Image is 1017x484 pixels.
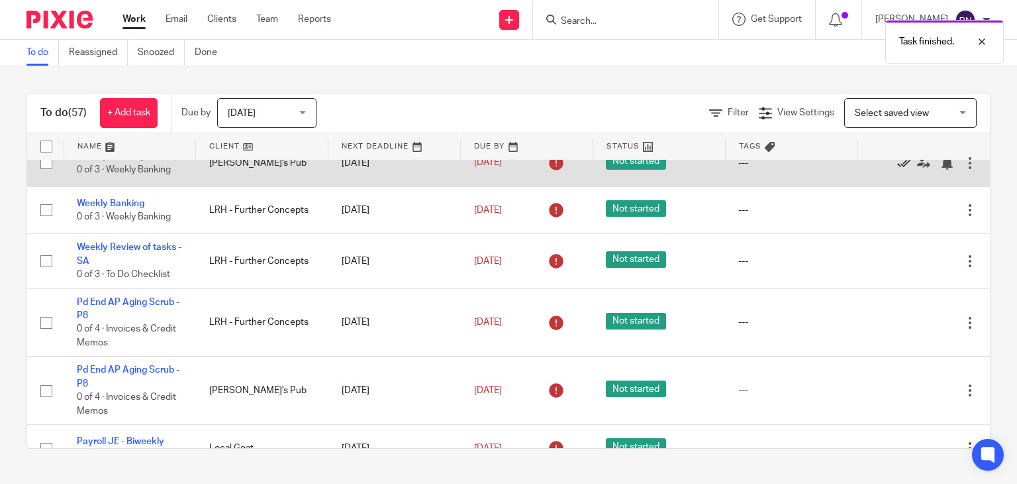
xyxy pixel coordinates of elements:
[298,13,331,26] a: Reports
[256,13,278,26] a: Team
[228,109,256,118] span: [DATE]
[897,156,917,170] a: Mark as done
[738,156,844,170] div: ---
[738,316,844,329] div: ---
[738,204,844,217] div: ---
[77,199,144,208] a: Weekly Banking
[68,107,87,118] span: (57)
[196,425,328,472] td: Local Goat
[474,257,502,266] span: [DATE]
[728,108,749,117] span: Filter
[196,234,328,288] td: LRH - Further Concepts
[777,108,834,117] span: View Settings
[328,234,461,288] td: [DATE]
[474,386,502,395] span: [DATE]
[196,288,328,357] td: LRH - Further Concepts
[738,442,844,455] div: ---
[739,143,761,150] span: Tags
[606,200,666,217] span: Not started
[955,9,976,30] img: svg%3E
[77,212,171,221] span: 0 of 3 · Weekly Banking
[77,165,171,174] span: 0 of 3 · Weekly Banking
[328,139,461,186] td: [DATE]
[738,384,844,397] div: ---
[328,425,461,472] td: [DATE]
[77,437,164,446] a: Payroll JE - Biweekly
[328,357,461,425] td: [DATE]
[738,255,844,268] div: ---
[606,438,666,455] span: Not started
[100,98,158,128] a: + Add task
[195,40,227,66] a: Done
[606,381,666,397] span: Not started
[606,313,666,330] span: Not started
[474,206,502,215] span: [DATE]
[77,393,176,416] span: 0 of 4 · Invoices & Credit Memos
[474,158,502,168] span: [DATE]
[606,251,666,268] span: Not started
[196,357,328,425] td: [PERSON_NAME]'s Pub
[26,40,59,66] a: To do
[207,13,236,26] a: Clients
[196,139,328,186] td: [PERSON_NAME]'s Pub
[122,13,146,26] a: Work
[606,153,666,170] span: Not started
[40,106,87,120] h1: To do
[77,325,176,348] span: 0 of 4 · Invoices & Credit Memos
[69,40,128,66] a: Reassigned
[899,35,954,48] p: Task finished.
[181,106,211,119] p: Due by
[855,109,929,118] span: Select saved view
[474,444,502,453] span: [DATE]
[138,40,185,66] a: Snoozed
[77,365,179,388] a: Pd End AP Aging Scrub - P8
[26,11,93,29] img: Pixie
[77,270,170,279] span: 0 of 3 · To Do Checklist
[474,318,502,327] span: [DATE]
[77,298,179,320] a: Pd End AP Aging Scrub - P8
[196,187,328,234] td: LRH - Further Concepts
[328,288,461,357] td: [DATE]
[77,243,181,265] a: Weekly Review of tasks - SA
[328,187,461,234] td: [DATE]
[166,13,187,26] a: Email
